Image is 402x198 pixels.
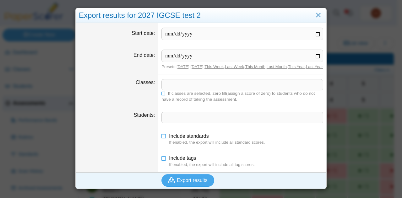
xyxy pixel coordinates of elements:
[161,174,214,187] button: Export results
[161,79,323,90] tags: ​
[288,64,305,69] a: This Year
[204,64,224,69] a: This Week
[136,80,155,85] label: Classes
[177,64,189,69] a: [DATE]
[169,140,323,145] dfn: If enabled, the export will include all standard scores.
[267,64,287,69] a: Last Month
[169,133,209,139] span: Include standards
[133,52,155,58] label: End date
[313,10,323,21] a: Close
[177,178,208,183] span: Export results
[132,30,155,36] label: Start date
[161,64,323,70] div: Presets: , , , , , , ,
[134,112,155,118] label: Students
[306,64,323,69] a: Last Year
[161,112,323,123] tags: ​
[191,64,204,69] a: [DATE]
[169,162,323,168] dfn: If enabled, the export will include all tag scores.
[245,64,265,69] a: This Month
[76,8,326,23] div: Export results for 2027 IGCSE test 2
[169,155,196,161] span: Include tags
[161,91,315,102] span: If classes are selected, zero fill(assign a score of zero) to students who do not have a record o...
[225,64,244,69] a: Last Week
